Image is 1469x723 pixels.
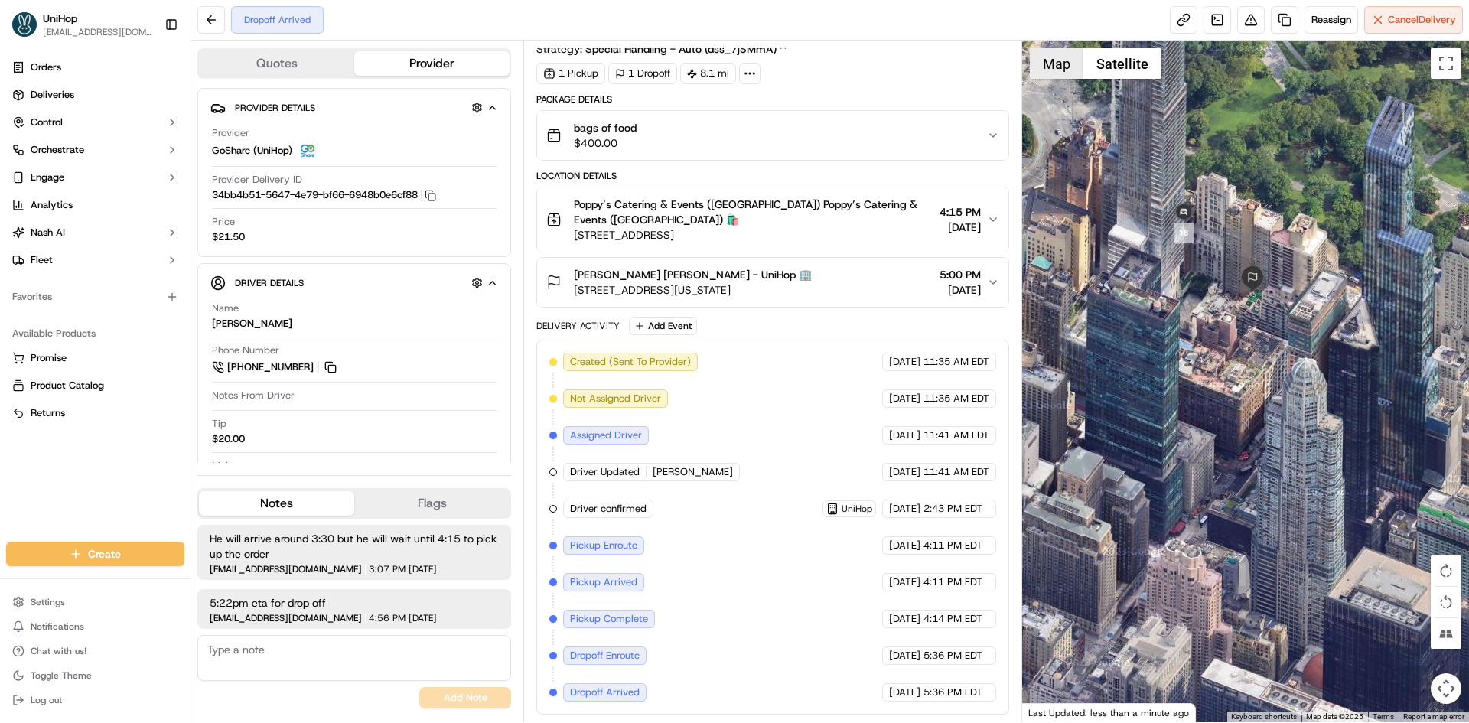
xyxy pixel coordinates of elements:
[212,432,245,446] div: $20.00
[31,143,84,157] span: Orchestrate
[210,531,499,562] span: He will arrive around 3:30 but he will wait until 4:15 to pick up the order
[12,406,178,420] a: Returns
[889,465,920,479] span: [DATE]
[1431,555,1461,586] button: Rotate map clockwise
[1026,702,1077,722] a: Open this area in Google Maps (opens a new window)
[536,41,788,57] div: Strategy:
[31,596,65,608] span: Settings
[889,686,920,699] span: [DATE]
[212,459,236,473] span: Make
[52,146,251,161] div: Start new chat
[210,270,498,295] button: Driver Details
[1083,48,1161,79] button: Show satellite imagery
[536,93,1008,106] div: Package Details
[199,491,354,516] button: Notes
[1388,13,1456,27] span: Cancel Delivery
[889,502,920,516] span: [DATE]
[585,41,788,57] a: Special Handling - Auto (dss_7jSMmA)
[6,83,184,107] a: Deliveries
[536,320,620,332] div: Delivery Activity
[6,542,184,566] button: Create
[889,649,920,663] span: [DATE]
[1306,712,1363,721] span: Map data ©2025
[1305,6,1358,34] button: Reassign
[1231,712,1297,722] button: Keyboard shortcuts
[570,539,637,552] span: Pickup Enroute
[212,301,239,315] span: Name
[43,26,152,38] button: [EMAIL_ADDRESS][DOMAIN_NAME]
[31,88,74,102] span: Deliveries
[842,503,872,515] span: UniHop
[574,197,933,227] span: Poppy’s Catering & Events ([GEOGRAPHIC_DATA]) Poppy’s Catering & Events ([GEOGRAPHIC_DATA]) 🛍️
[31,116,63,129] span: Control
[212,188,436,202] button: 34bb4b51-5647-4e79-bf66-6948b0e6cf88
[6,616,184,637] button: Notifications
[210,565,362,574] span: [EMAIL_ADDRESS][DOMAIN_NAME]
[260,151,278,169] button: Start new chat
[536,63,605,84] div: 1 Pickup
[923,392,989,405] span: 11:35 AM EDT
[6,165,184,190] button: Engage
[31,198,73,212] span: Analytics
[12,379,178,392] a: Product Catalog
[1022,703,1196,722] div: Last Updated: less than a minute ago
[629,317,697,335] button: Add Event
[537,111,1008,160] button: bags of food$400.00
[574,227,933,243] span: [STREET_ADDRESS]
[145,222,246,237] span: API Documentation
[210,95,498,120] button: Provider Details
[409,565,437,574] span: [DATE]
[6,665,184,686] button: Toggle Theme
[212,144,292,158] span: GoShare (UniHop)
[212,215,235,229] span: Price
[923,575,982,589] span: 4:11 PM EDT
[212,389,295,402] span: Notes From Driver
[570,612,648,626] span: Pickup Complete
[6,248,184,272] button: Fleet
[570,465,640,479] span: Driver Updated
[608,63,677,84] div: 1 Dropoff
[129,223,142,236] div: 💻
[574,135,637,151] span: $400.00
[31,226,65,239] span: Nash AI
[6,6,158,43] button: UniHopUniHop[EMAIL_ADDRESS][DOMAIN_NAME]
[570,428,642,442] span: Assigned Driver
[570,575,637,589] span: Pickup Arrived
[212,317,292,331] div: [PERSON_NAME]
[537,187,1008,252] button: Poppy’s Catering & Events ([GEOGRAPHIC_DATA]) Poppy’s Catering & Events ([GEOGRAPHIC_DATA]) 🛍️[ST...
[31,171,64,184] span: Engage
[31,645,86,657] span: Chat with us!
[570,355,691,369] span: Created (Sent To Provider)
[31,351,67,365] span: Promise
[235,102,315,114] span: Provider Details
[108,259,185,271] a: Powered byPylon
[889,575,920,589] span: [DATE]
[940,204,981,220] span: 4:15 PM
[12,12,37,37] img: UniHop
[6,110,184,135] button: Control
[6,55,184,80] a: Orders
[6,689,184,711] button: Log out
[31,669,92,682] span: Toggle Theme
[923,502,982,516] span: 2:43 PM EDT
[298,142,317,160] img: goshare_logo.png
[43,11,77,26] button: UniHop
[6,285,184,309] div: Favorites
[1373,712,1394,721] a: Terms (opens in new tab)
[212,126,249,140] span: Provider
[199,51,354,76] button: Quotes
[1364,6,1463,34] button: CancelDelivery
[227,360,314,374] span: [PHONE_NUMBER]
[923,355,989,369] span: 11:35 AM EDT
[574,282,812,298] span: [STREET_ADDRESS][US_STATE]
[12,351,178,365] a: Promise
[923,612,982,626] span: 4:14 PM EDT
[889,539,920,552] span: [DATE]
[409,614,437,623] span: [DATE]
[210,595,499,611] span: 5:22pm eta for drop off
[212,359,339,376] a: [PHONE_NUMBER]
[889,612,920,626] span: [DATE]
[15,223,28,236] div: 📗
[537,258,1008,307] button: [PERSON_NAME] [PERSON_NAME] - UniHop 🏢[STREET_ADDRESS][US_STATE]5:00 PM[DATE]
